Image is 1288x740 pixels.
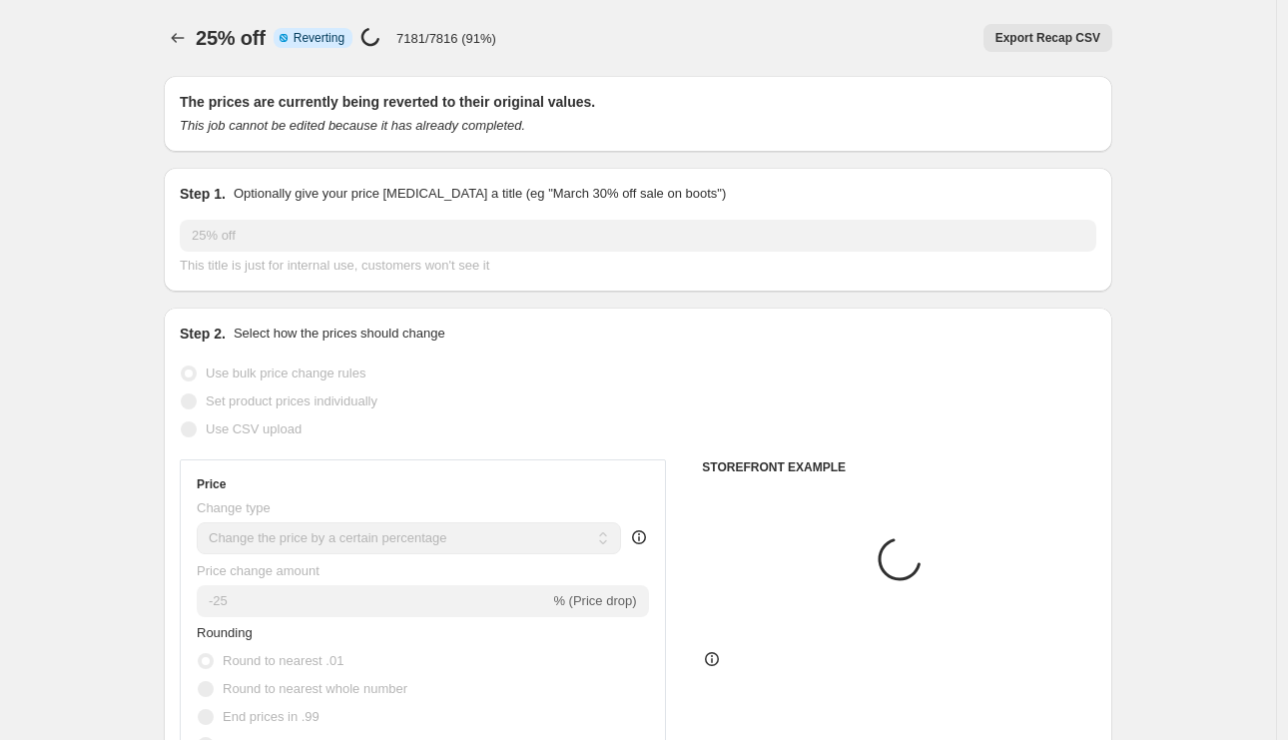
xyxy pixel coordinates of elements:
[702,459,1096,475] h6: STOREFRONT EXAMPLE
[196,27,266,49] span: 25% off
[223,709,320,724] span: End prices in .99
[197,500,271,515] span: Change type
[180,220,1096,252] input: 30% off holiday sale
[234,184,726,204] p: Optionally give your price [MEDICAL_DATA] a title (eg "March 30% off sale on boots")
[197,585,549,617] input: -15
[206,393,377,408] span: Set product prices individually
[396,31,496,46] p: 7181/7816 (91%)
[197,563,320,578] span: Price change amount
[223,653,343,668] span: Round to nearest .01
[180,118,525,133] i: This job cannot be edited because it has already completed.
[180,324,226,344] h2: Step 2.
[995,30,1100,46] span: Export Recap CSV
[223,681,407,696] span: Round to nearest whole number
[553,593,636,608] span: % (Price drop)
[234,324,445,344] p: Select how the prices should change
[164,24,192,52] button: Price change jobs
[206,421,302,436] span: Use CSV upload
[180,92,1096,112] h2: The prices are currently being reverted to their original values.
[206,366,365,380] span: Use bulk price change rules
[983,24,1112,52] button: Export Recap CSV
[197,476,226,492] h3: Price
[180,184,226,204] h2: Step 1.
[294,30,344,46] span: Reverting
[629,527,649,547] div: help
[197,625,253,640] span: Rounding
[180,258,489,273] span: This title is just for internal use, customers won't see it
